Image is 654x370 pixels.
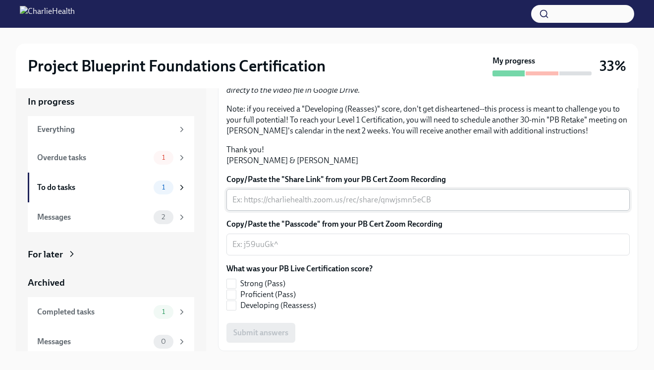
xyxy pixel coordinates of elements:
[599,57,626,75] h3: 33%
[240,300,316,311] span: Developing (Reassess)
[240,278,285,289] span: Strong (Pass)
[156,154,171,161] span: 1
[155,338,172,345] span: 0
[226,174,630,185] label: Copy/Paste the "Share Link" from your PB Cert Zoom Recording
[156,184,171,191] span: 1
[37,152,150,163] div: Overdue tasks
[28,297,194,327] a: Completed tasks1
[28,276,194,289] a: Archived
[37,336,150,347] div: Messages
[28,248,194,261] a: For later
[28,248,63,261] div: For later
[28,95,194,108] a: In progress
[28,116,194,143] a: Everything
[156,213,171,221] span: 2
[28,143,194,173] a: Overdue tasks1
[37,212,150,223] div: Messages
[37,307,150,317] div: Completed tasks
[28,173,194,202] a: To do tasks1
[226,104,630,136] p: Note: if you received a "Developing (Reasses)" score, don't get disheartened--this process is mea...
[226,144,630,166] p: Thank you! [PERSON_NAME] & [PERSON_NAME]
[240,289,296,300] span: Proficient (Pass)
[226,263,373,274] label: What was your PB Live Certification score?
[28,202,194,232] a: Messages2
[20,6,75,22] img: CharlieHealth
[28,327,194,357] a: Messages0
[156,308,171,315] span: 1
[492,56,535,66] strong: My progress
[226,219,630,230] label: Copy/Paste the "Passcode" from your PB Cert Zoom Recording
[37,124,173,135] div: Everything
[37,182,150,193] div: To do tasks
[28,56,326,76] h2: Project Blueprint Foundations Certification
